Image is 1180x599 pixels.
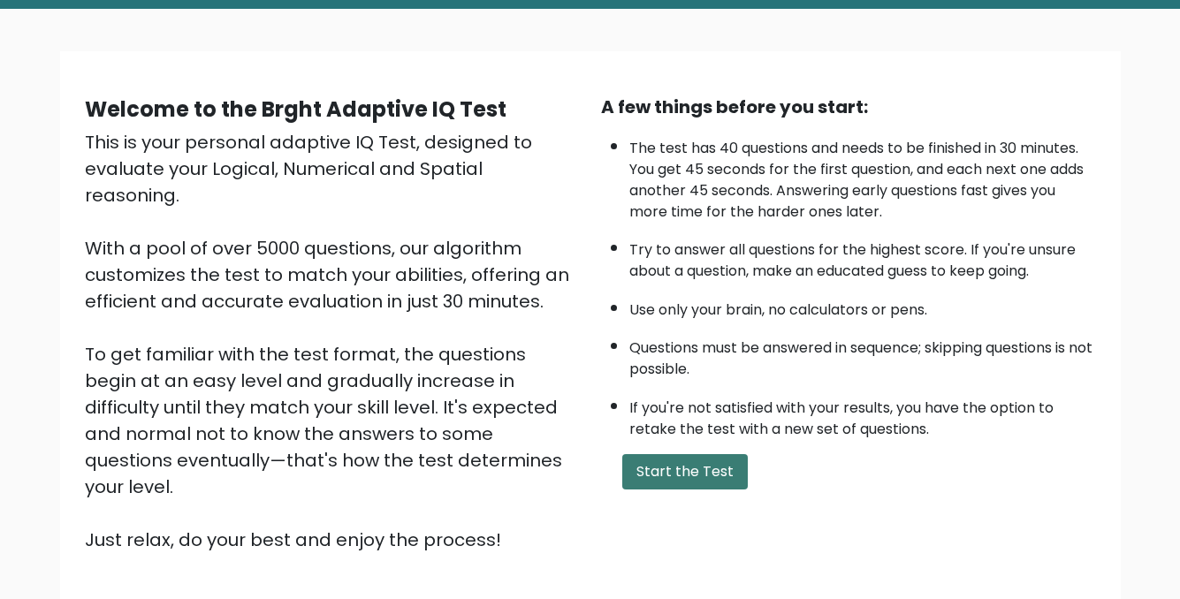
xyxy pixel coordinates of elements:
[622,454,748,489] button: Start the Test
[629,291,1096,321] li: Use only your brain, no calculators or pens.
[629,129,1096,223] li: The test has 40 questions and needs to be finished in 30 minutes. You get 45 seconds for the firs...
[601,94,1096,120] div: A few things before you start:
[85,95,506,124] b: Welcome to the Brght Adaptive IQ Test
[629,329,1096,380] li: Questions must be answered in sequence; skipping questions is not possible.
[629,231,1096,282] li: Try to answer all questions for the highest score. If you're unsure about a question, make an edu...
[85,129,580,553] div: This is your personal adaptive IQ Test, designed to evaluate your Logical, Numerical and Spatial ...
[629,389,1096,440] li: If you're not satisfied with your results, you have the option to retake the test with a new set ...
